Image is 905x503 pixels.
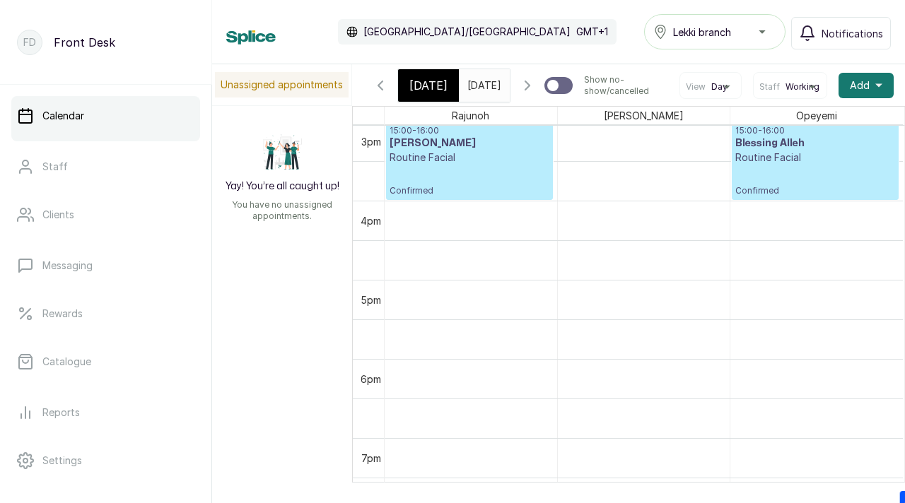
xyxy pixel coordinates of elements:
p: Settings [42,454,82,468]
p: Routine Facial [735,150,895,165]
span: Day [711,81,728,93]
div: 3pm [358,134,384,149]
p: [GEOGRAPHIC_DATA]/[GEOGRAPHIC_DATA] [363,25,571,39]
p: Front Desk [54,34,115,51]
span: Staff [759,81,780,93]
a: Messaging [11,246,200,285]
a: Clients [11,195,200,235]
p: Show no-show/cancelled [584,74,668,97]
h3: [PERSON_NAME] [390,136,549,150]
span: Confirmed [390,185,549,196]
a: Calendar [11,96,200,136]
span: Opeyemi [793,107,840,124]
button: ViewDay [686,81,735,93]
span: [DATE] [409,77,448,94]
span: Lekki branch [673,25,731,40]
a: Catalogue [11,342,200,381]
span: Rajunoh [449,107,492,124]
p: Messaging [42,259,93,273]
button: Notifications [791,17,891,49]
a: Rewards [11,294,200,333]
p: Catalogue [42,355,91,369]
div: 5pm [358,292,384,307]
p: Reports [42,406,80,420]
p: Staff [42,160,68,174]
div: 4pm [358,213,384,228]
p: Clients [42,208,74,222]
button: Add [839,73,894,98]
p: FD [23,35,36,49]
span: Working [786,81,819,93]
div: 7pm [358,451,384,466]
h3: Blessing Alleh [735,136,895,150]
p: Rewards [42,307,83,321]
a: Staff [11,147,200,187]
span: Notifications [822,26,883,41]
span: Add [850,78,870,93]
p: 15:00 - 16:00 [390,125,549,136]
div: 6pm [358,372,384,386]
a: Settings [11,441,200,480]
span: [PERSON_NAME] [601,107,687,124]
p: Routine Facial [390,150,549,165]
p: Unassigned appointments [215,72,349,97]
p: You have no unassigned appointments. [221,199,344,222]
h2: Yay! You’re all caught up! [226,179,339,194]
a: Reports [11,393,200,432]
button: StaffWorking [759,81,821,93]
span: Confirmed [735,185,895,196]
span: View [686,81,706,93]
p: Calendar [42,109,84,123]
p: 15:00 - 16:00 [735,125,895,136]
div: [DATE] [398,69,459,102]
button: Lekki branch [644,14,786,49]
p: GMT+1 [576,25,608,39]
